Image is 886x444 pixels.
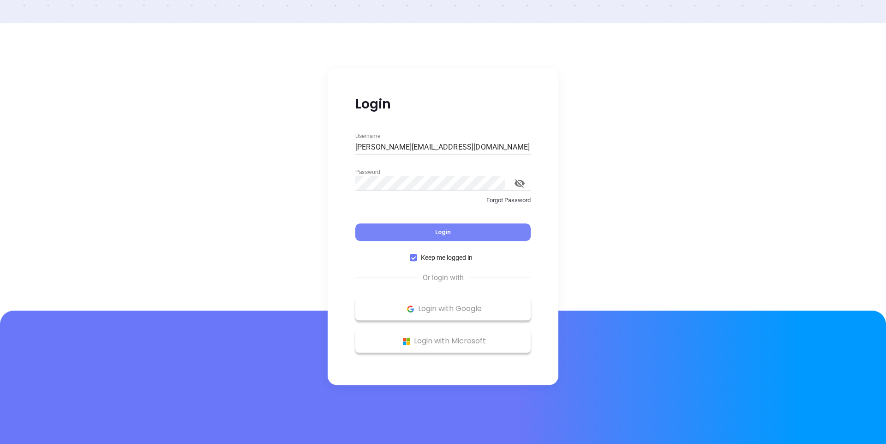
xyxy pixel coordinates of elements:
[401,336,412,347] img: Microsoft Logo
[355,133,380,139] label: Username
[405,303,416,315] img: Google Logo
[355,223,531,241] button: Login
[355,330,531,353] button: Microsoft Logo Login with Microsoft
[360,302,526,316] p: Login with Google
[360,334,526,348] p: Login with Microsoft
[435,228,451,236] span: Login
[355,169,380,175] label: Password
[509,172,531,194] button: toggle password visibility
[355,196,531,205] p: Forgot Password
[417,252,476,263] span: Keep me logged in
[418,272,468,283] span: Or login with
[355,297,531,320] button: Google Logo Login with Google
[355,196,531,212] a: Forgot Password
[355,96,531,113] p: Login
